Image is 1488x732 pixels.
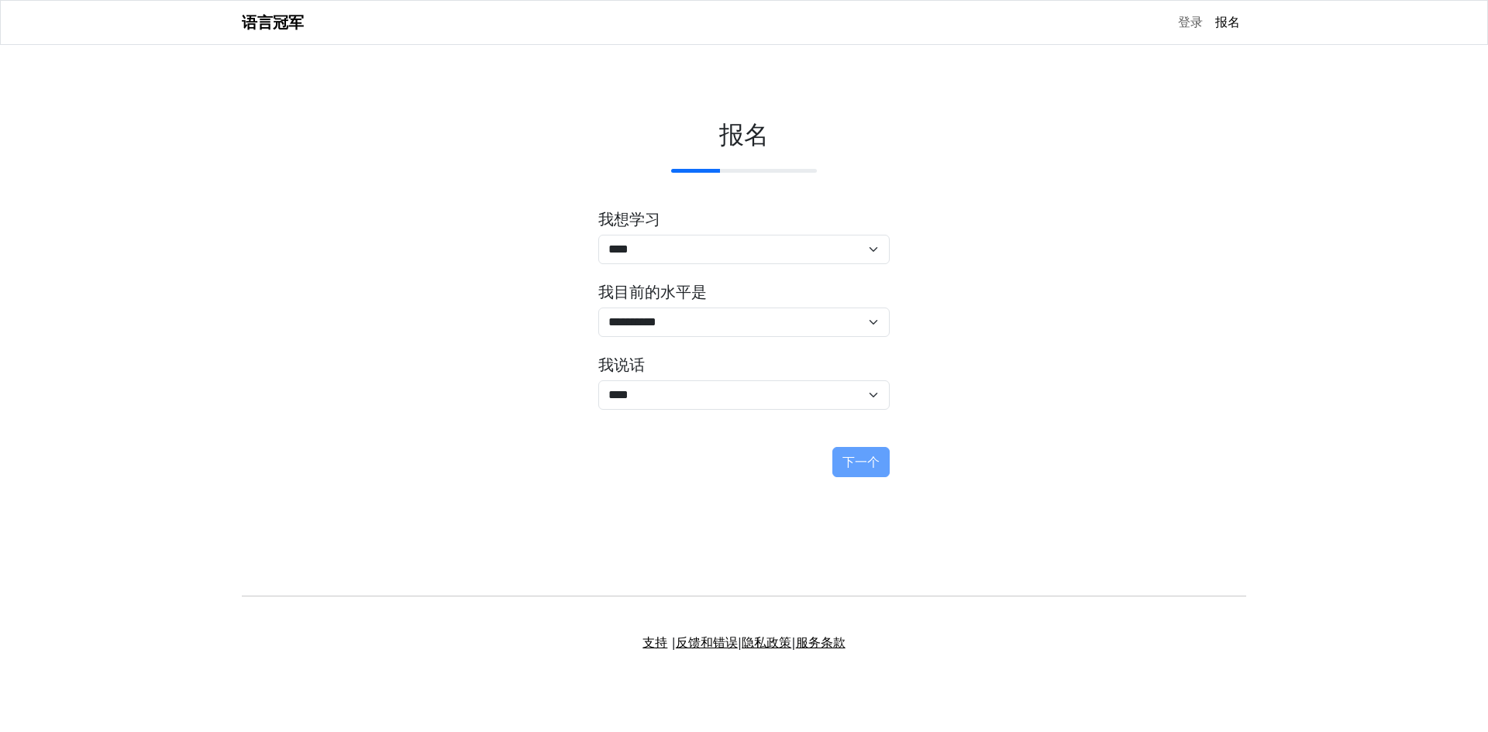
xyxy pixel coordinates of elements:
[791,635,795,650] font: |
[1172,7,1209,38] a: 登录
[1178,15,1203,29] font: 登录
[796,635,846,650] a: 服务条款
[676,635,738,650] a: 反馈和错误
[242,13,304,32] font: 语言冠军
[671,635,675,650] font: |
[1209,7,1246,38] a: 报名
[642,635,667,650] a: 支持
[598,210,660,229] font: 我想学习
[742,635,791,650] a: 隐私政策
[738,635,742,650] font: |
[1215,15,1240,29] font: 报名
[242,7,304,38] a: 语言冠军
[719,120,769,149] font: 报名
[598,356,645,374] font: 我说话
[598,283,707,301] font: 我目前的水平是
